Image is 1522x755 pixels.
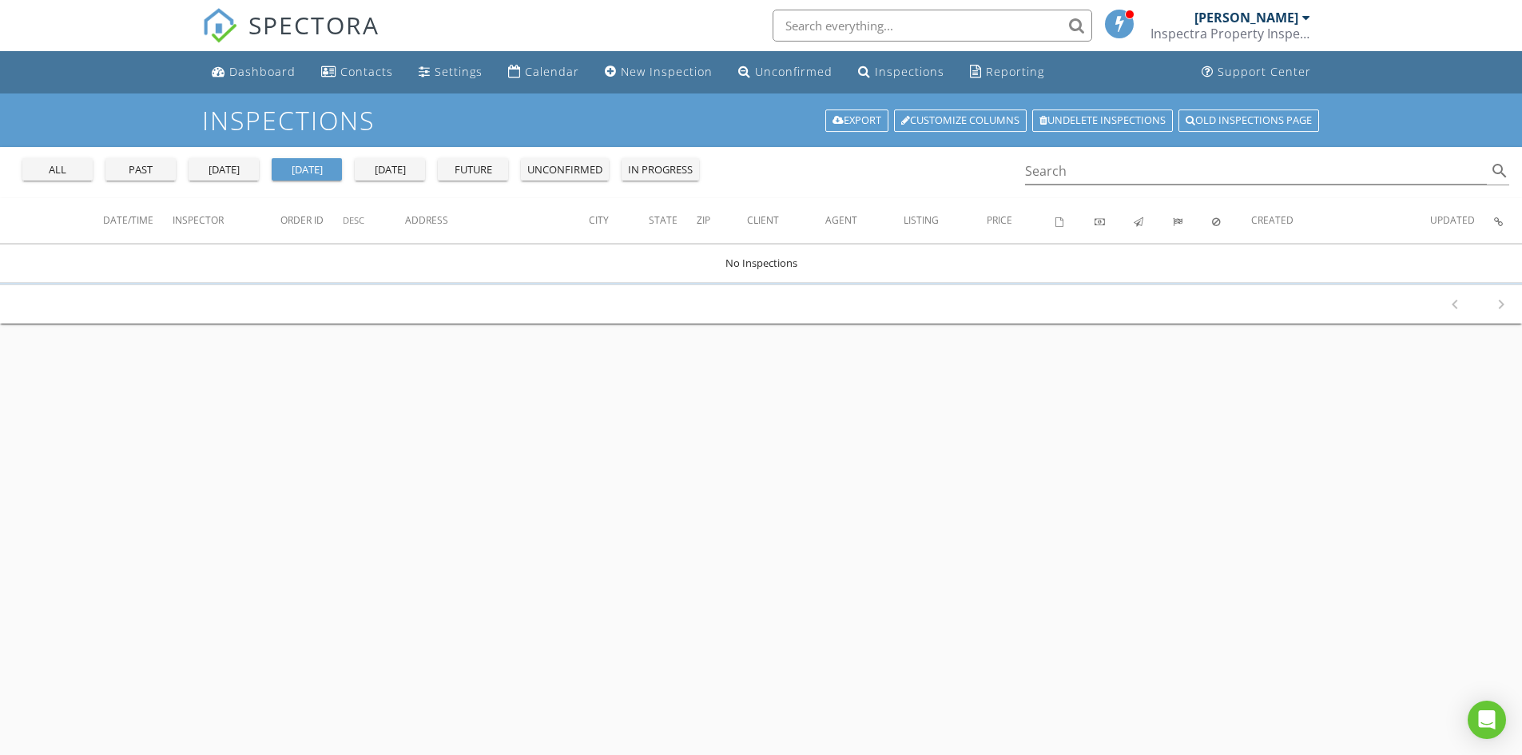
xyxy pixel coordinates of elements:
[112,162,169,178] div: past
[1195,58,1317,87] a: Support Center
[29,162,86,178] div: all
[1150,26,1310,42] div: Inspectra Property Inspections
[825,109,888,132] a: Export
[875,64,944,79] div: Inspections
[1173,198,1212,243] th: Submitted: Not sorted.
[229,64,296,79] div: Dashboard
[189,158,259,181] button: [DATE]
[361,162,419,178] div: [DATE]
[964,58,1051,87] a: Reporting
[444,162,502,178] div: future
[103,198,173,243] th: Date/Time: Not sorted.
[340,64,393,79] div: Contacts
[195,162,252,178] div: [DATE]
[697,198,747,243] th: Zip: Not sorted.
[435,64,483,79] div: Settings
[1134,198,1173,243] th: Published: Not sorted.
[589,198,649,243] th: City: Not sorted.
[773,10,1092,42] input: Search everything...
[825,198,904,243] th: Agent: Not sorted.
[343,214,364,226] span: Desc
[732,58,839,87] a: Unconfirmed
[173,198,280,243] th: Inspector: Not sorted.
[649,198,697,243] th: State: Not sorted.
[697,213,710,227] span: Zip
[904,213,939,227] span: Listing
[1430,213,1475,227] span: Updated
[825,213,857,227] span: Agent
[355,158,425,181] button: [DATE]
[202,22,380,55] a: SPECTORA
[1032,109,1173,132] a: Undelete inspections
[589,213,609,227] span: City
[527,162,602,178] div: unconfirmed
[987,198,1055,243] th: Price: Not sorted.
[1055,198,1095,243] th: Agreements signed: Not sorted.
[598,58,719,87] a: New Inspection
[105,158,176,181] button: past
[103,213,153,227] span: Date/Time
[205,58,302,87] a: Dashboard
[755,64,833,79] div: Unconfirmed
[22,158,93,181] button: all
[747,198,825,243] th: Client: Not sorted.
[747,213,779,227] span: Client
[272,158,342,181] button: [DATE]
[343,198,405,243] th: Desc: Not sorted.
[405,213,448,227] span: Address
[521,158,609,181] button: unconfirmed
[280,213,324,227] span: Order ID
[525,64,579,79] div: Calendar
[904,198,987,243] th: Listing: Not sorted.
[1095,198,1134,243] th: Paid: Not sorted.
[621,64,713,79] div: New Inspection
[202,8,237,43] img: The Best Home Inspection Software - Spectora
[1025,158,1488,185] input: Search
[1251,198,1430,243] th: Created: Not sorted.
[1494,198,1522,243] th: Inspection Details: Not sorted.
[1194,10,1298,26] div: [PERSON_NAME]
[852,58,951,87] a: Inspections
[315,58,399,87] a: Contacts
[1218,64,1311,79] div: Support Center
[438,158,508,181] button: future
[173,213,224,227] span: Inspector
[248,8,380,42] span: SPECTORA
[622,158,699,181] button: in progress
[987,213,1012,227] span: Price
[502,58,586,87] a: Calendar
[1251,213,1294,227] span: Created
[894,109,1027,132] a: Customize Columns
[649,213,678,227] span: State
[1212,198,1251,243] th: Canceled: Not sorted.
[1178,109,1319,132] a: Old inspections page
[412,58,489,87] a: Settings
[1490,161,1509,181] i: search
[986,64,1044,79] div: Reporting
[280,198,343,243] th: Order ID: Not sorted.
[628,162,693,178] div: in progress
[405,198,589,243] th: Address: Not sorted.
[278,162,336,178] div: [DATE]
[202,106,1321,134] h1: Inspections
[1468,701,1506,739] div: Open Intercom Messenger
[1430,198,1494,243] th: Updated: Not sorted.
